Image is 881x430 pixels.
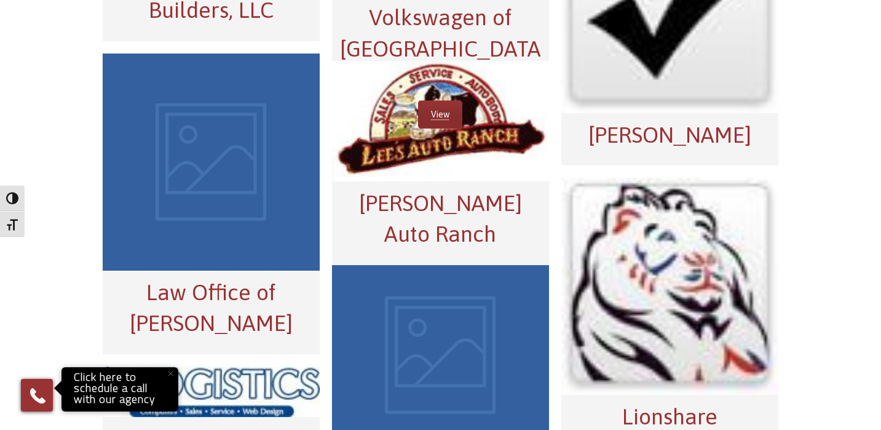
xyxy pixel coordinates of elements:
[418,100,462,129] a: View
[338,188,543,250] h2: [PERSON_NAME] Auto Ranch
[28,386,47,405] img: Phone icon
[109,277,314,339] h2: Law Office of [PERSON_NAME]
[567,119,772,150] h2: [PERSON_NAME]
[65,370,175,408] p: Click here to schedule a call with our agency
[157,360,184,387] button: Close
